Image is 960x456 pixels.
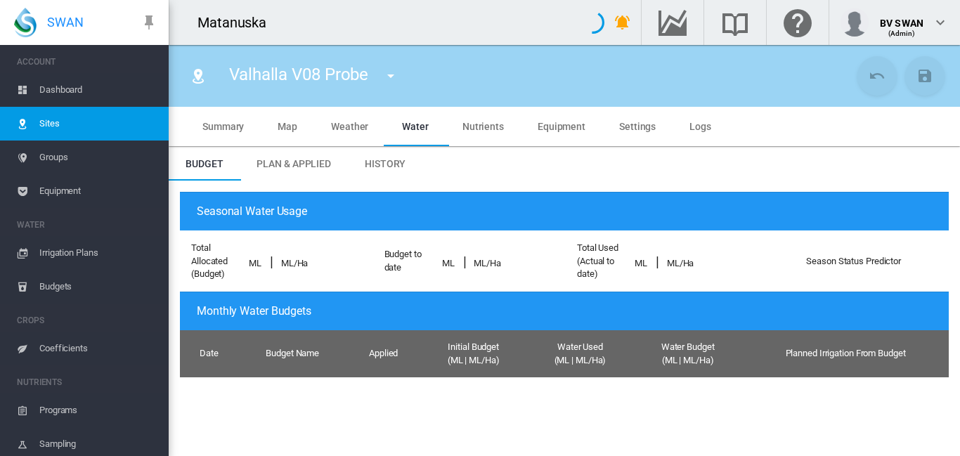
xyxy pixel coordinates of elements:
span: Monthly Water Budgets [197,304,311,319]
span: ACCOUNT [17,51,157,73]
div: Budget to date [384,248,435,273]
md-icon: icon-content-save [916,67,933,84]
span: Sites [39,107,157,141]
span: Nutrients [462,121,504,132]
td: Initial Budget (ML | ML/Ha) [420,330,527,377]
button: Cancel Changes [857,56,897,96]
button: Save Changes [905,56,945,96]
div: ML ML/Ha [242,252,358,271]
span: SWAN [47,13,84,31]
button: icon-bell-ring [609,8,637,37]
td: Date [180,330,238,377]
md-icon: icon-menu-down [382,67,399,84]
span: | [261,253,279,270]
span: CROPS [17,309,157,332]
span: Water [402,121,429,132]
div: ML ML/Ha [628,252,744,271]
td: Budget Name [238,330,347,377]
md-icon: Go to the Data Hub [656,14,689,31]
div: Matanuska [197,13,279,32]
button: icon-menu-down [377,62,405,90]
td: Applied [347,330,420,377]
span: (Admin) [888,30,916,37]
span: Seasonal Water Usage [197,204,307,219]
md-icon: icon-pin [141,14,157,31]
span: WATER [17,214,157,236]
span: Equipment [538,121,585,132]
button: Click to go to list of Sites [184,62,212,90]
div: Season Status Predictor [770,242,938,280]
span: NUTRIENTS [17,371,157,393]
td: Planned Irrigation From Budget [742,330,949,377]
span: Plan & Applied [257,158,331,169]
div: Total Allocated (Budget) [191,242,242,280]
td: Water Budget (ML | ML/Ha) [633,330,742,377]
img: profile.jpg [841,8,869,37]
span: Valhalla V08 Probe [229,65,368,84]
md-icon: icon-map-marker-radius [190,67,207,84]
md-icon: icon-chevron-down [932,14,949,31]
span: Summary [202,121,244,132]
span: Budget [186,158,223,169]
span: Map [278,121,297,132]
span: Settings [619,121,656,132]
span: Dashboard [39,73,157,107]
md-icon: icon-undo [869,67,886,84]
span: Logs [689,121,711,132]
md-icon: Click here for help [781,14,815,31]
span: Irrigation Plans [39,236,157,270]
img: SWAN-Landscape-Logo-Colour-drop.png [14,8,37,37]
span: Equipment [39,174,157,208]
div: BV SWAN [880,11,923,25]
span: Coefficients [39,332,157,365]
div: ML ML/Ha [435,252,552,271]
span: Groups [39,141,157,174]
span: Weather [331,121,368,132]
div: Total Used (Actual to date) [577,242,628,280]
td: Water Used (ML | ML/Ha) [527,330,634,377]
span: Programs [39,393,157,427]
md-icon: Search the knowledge base [718,14,752,31]
span: | [455,253,472,270]
span: History [365,158,406,169]
span: Budgets [39,270,157,304]
span: | [647,253,665,270]
md-icon: icon-bell-ring [614,14,631,31]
